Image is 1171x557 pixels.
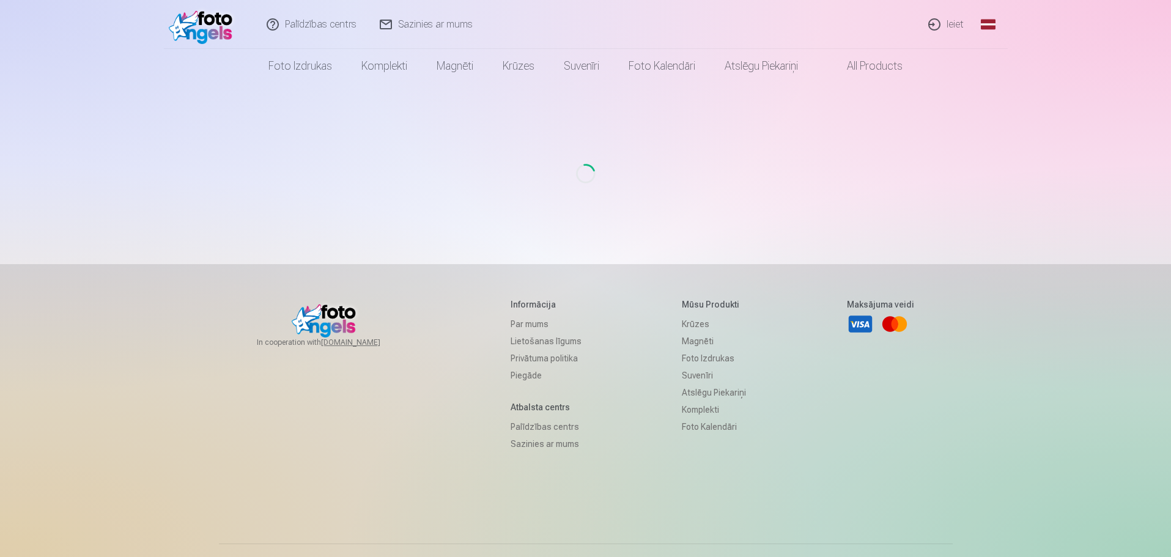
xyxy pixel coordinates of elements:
a: Lietošanas līgums [511,333,582,350]
a: Krūzes [488,49,549,83]
a: Magnēti [682,333,746,350]
a: Foto kalendāri [614,49,710,83]
h5: Atbalsta centrs [511,401,582,413]
a: Suvenīri [549,49,614,83]
a: Palīdzības centrs [511,418,582,435]
a: [DOMAIN_NAME] [321,338,410,347]
span: In cooperation with [257,338,410,347]
a: Mastercard [881,311,908,338]
a: Magnēti [422,49,488,83]
h5: Informācija [511,298,582,311]
a: Visa [847,311,874,338]
a: Foto izdrukas [254,49,347,83]
a: All products [813,49,917,83]
a: Foto kalendāri [682,418,746,435]
a: Foto izdrukas [682,350,746,367]
a: Atslēgu piekariņi [710,49,813,83]
a: Krūzes [682,315,746,333]
a: Komplekti [682,401,746,418]
a: Privātuma politika [511,350,582,367]
h5: Mūsu produkti [682,298,746,311]
a: Par mums [511,315,582,333]
a: Suvenīri [682,367,746,384]
img: /fa1 [169,5,239,44]
a: Komplekti [347,49,422,83]
a: Piegāde [511,367,582,384]
a: Sazinies ar mums [511,435,582,452]
h5: Maksājuma veidi [847,298,914,311]
a: Atslēgu piekariņi [682,384,746,401]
